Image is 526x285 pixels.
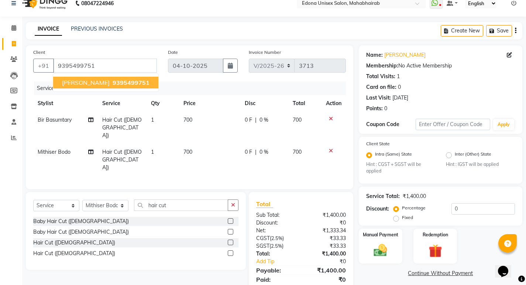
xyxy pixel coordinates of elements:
div: 0 [398,83,401,91]
div: Service Total: [366,192,400,200]
span: 700 [183,149,192,155]
a: Add Tip [251,258,309,265]
div: Baby Hair Cut ([DEMOGRAPHIC_DATA]) [33,228,129,236]
span: 700 [293,149,302,155]
div: ₹33.33 [301,242,351,250]
div: Last Visit: [366,94,391,102]
span: | [255,148,257,156]
input: Enter Offer / Coupon Code [416,119,490,130]
span: [PERSON_NAME] [62,79,110,86]
div: ₹33.33 [301,234,351,242]
div: Paid: [251,275,301,284]
div: ( ) [251,242,301,250]
a: Continue Without Payment [360,270,521,277]
div: Membership: [366,62,398,70]
label: Client State [366,140,390,147]
div: Services [34,81,351,95]
span: 700 [183,117,192,123]
div: Discount: [366,205,389,213]
button: Create New [441,25,483,37]
div: Discount: [251,219,301,227]
div: Hair Cut ([DEMOGRAPHIC_DATA]) [33,239,115,247]
div: Sub Total: [251,211,301,219]
th: Total [288,95,322,112]
label: Date [168,49,178,56]
span: | [255,116,257,124]
label: Intra (Same) State [375,151,412,160]
span: 0 F [245,116,252,124]
label: Redemption [423,232,448,238]
input: Search or Scan [134,199,228,211]
label: Manual Payment [363,232,398,238]
div: ₹1,400.00 [301,266,351,275]
button: Apply [493,119,514,130]
label: Fixed [402,214,413,221]
div: 0 [384,105,387,112]
div: ₹1,333.34 [301,227,351,234]
span: 0 % [259,116,268,124]
div: ₹1,400.00 [301,250,351,258]
div: Hair Cut ([DEMOGRAPHIC_DATA]) [33,250,115,257]
div: Coupon Code [366,121,416,128]
span: CGST [256,235,270,241]
th: Service [98,95,147,112]
span: 9395499751 [113,79,149,86]
span: Mithiser Bodo [38,149,71,155]
div: Payable: [251,266,301,275]
a: [PERSON_NAME] [384,51,426,59]
div: Net: [251,227,301,234]
div: Name: [366,51,383,59]
th: Qty [147,95,179,112]
input: Search by Name/Mobile/Email/Code [53,59,157,73]
label: Invoice Number [249,49,281,56]
img: _gift.svg [424,243,446,259]
div: ₹0 [301,219,351,227]
div: ₹0 [309,258,351,265]
small: Hint : IGST will be applied [446,161,515,168]
div: Points: [366,105,383,112]
a: PREVIOUS INVOICES [71,25,123,32]
th: Stylist [33,95,98,112]
img: _cash.svg [369,243,391,258]
span: Hair Cut ([DEMOGRAPHIC_DATA]) [102,117,142,139]
th: Price [179,95,240,112]
div: ₹1,400.00 [301,211,351,219]
span: 0 F [245,148,252,156]
button: Save [486,25,512,37]
label: Percentage [402,205,426,211]
div: Total: [251,250,301,258]
th: Disc [240,95,288,112]
span: SGST [256,243,269,249]
span: 2.5% [271,235,282,241]
label: Client [33,49,45,56]
div: Card on file: [366,83,396,91]
span: 1 [151,117,154,123]
div: ₹0 [301,275,351,284]
span: Total [256,200,273,208]
div: [DATE] [392,94,408,102]
span: 1 [151,149,154,155]
th: Action [322,95,346,112]
span: 2.5% [271,243,282,249]
div: Baby Hair Cut ([DEMOGRAPHIC_DATA]) [33,218,129,225]
div: Total Visits: [366,73,395,80]
button: +91 [33,59,54,73]
span: 0 % [259,148,268,156]
span: Hair Cut ([DEMOGRAPHIC_DATA]) [102,149,142,171]
iframe: chat widget [495,256,519,278]
div: ₹1,400.00 [403,192,426,200]
span: 700 [293,117,302,123]
a: INVOICE [35,22,62,36]
div: No Active Membership [366,62,515,70]
small: Hint : CGST + SGST will be applied [366,161,435,175]
span: Bir Basumtary [38,117,72,123]
div: 1 [397,73,400,80]
label: Inter (Other) State [455,151,491,160]
div: ( ) [251,234,301,242]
